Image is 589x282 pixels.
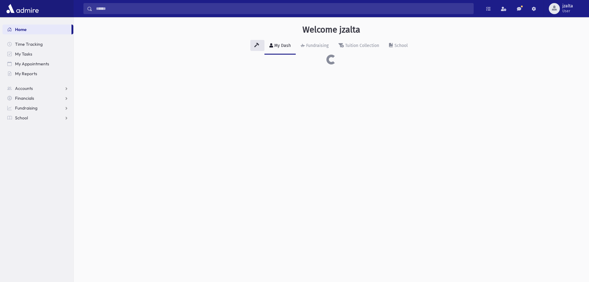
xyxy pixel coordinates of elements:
span: Time Tracking [15,41,43,47]
span: Home [15,27,27,32]
a: Accounts [2,83,73,93]
span: Accounts [15,86,33,91]
div: Fundraising [305,43,329,48]
span: Fundraising [15,105,37,111]
span: jzalta [562,4,573,9]
a: School [384,37,413,55]
a: Tuition Collection [333,37,384,55]
a: Fundraising [2,103,73,113]
span: User [562,9,573,14]
div: My Dash [273,43,291,48]
a: My Dash [264,37,296,55]
a: Time Tracking [2,39,73,49]
img: AdmirePro [5,2,40,15]
a: Fundraising [296,37,333,55]
a: Financials [2,93,73,103]
div: School [393,43,408,48]
span: My Tasks [15,51,32,57]
input: Search [92,3,473,14]
h3: Welcome jzalta [302,25,360,35]
a: My Appointments [2,59,73,69]
span: My Appointments [15,61,49,67]
span: My Reports [15,71,37,76]
a: My Reports [2,69,73,79]
a: School [2,113,73,123]
span: Financials [15,95,34,101]
div: Tuition Collection [344,43,379,48]
span: School [15,115,28,121]
a: My Tasks [2,49,73,59]
a: Home [2,25,71,34]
